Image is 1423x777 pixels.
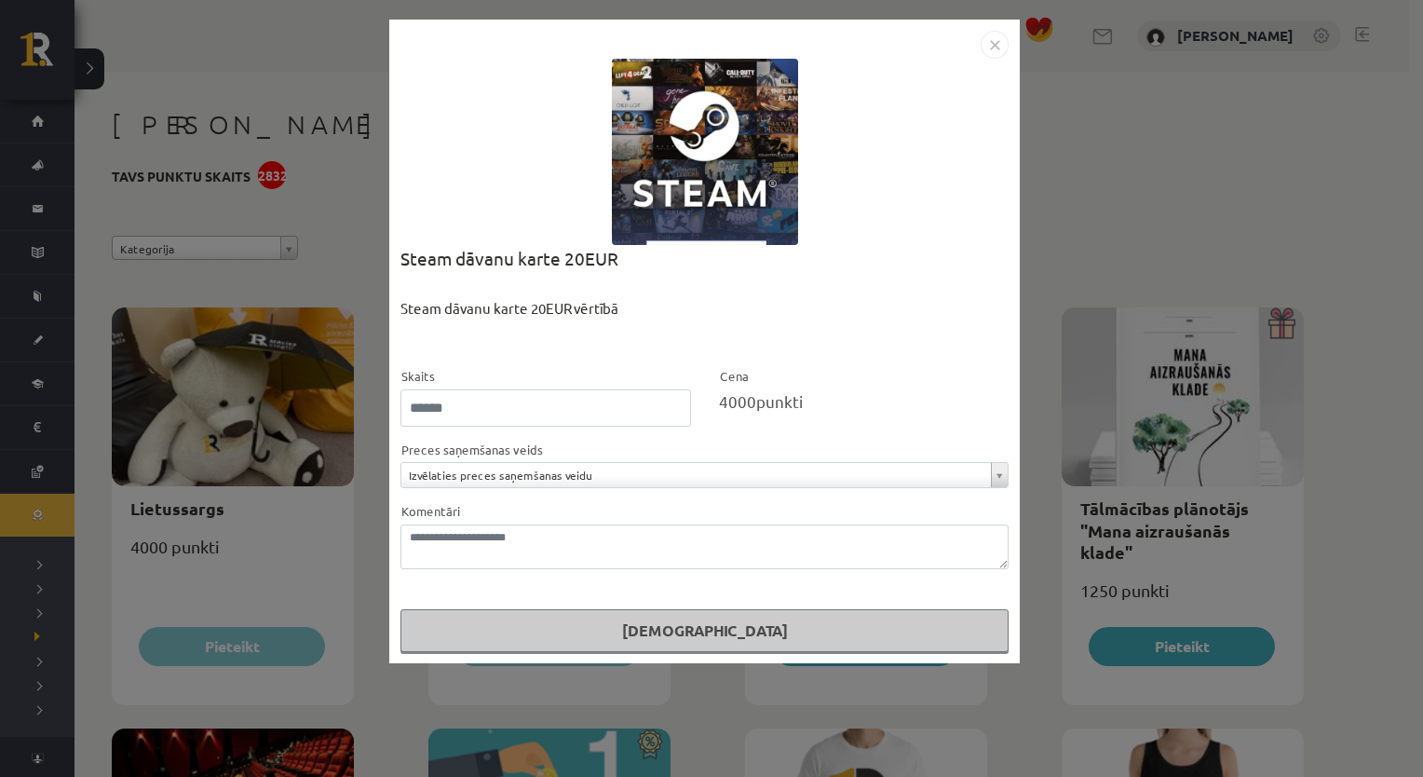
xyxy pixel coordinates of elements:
[981,34,1009,51] a: Close
[719,389,1010,414] div: punkti
[719,391,756,411] span: 4000
[400,367,435,386] label: Skaits
[400,298,1009,366] div: Steam dāvanu karte 20EUR vērtībā
[409,463,983,487] span: Izvēlaties preces saņemšanas veidu
[400,502,460,521] label: Komentāri
[981,31,1009,59] img: motivation-modal-close-c4c6120e38224f4335eb81b515c8231475e344d61debffcd306e703161bf1fac.png
[400,609,1009,652] button: [DEMOGRAPHIC_DATA]
[400,245,1009,298] div: Steam dāvanu karte 20EUR
[719,367,749,386] label: Cena
[401,463,1008,487] a: Izvēlaties preces saņemšanas veidu
[400,441,543,459] label: Preces saņemšanas veids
